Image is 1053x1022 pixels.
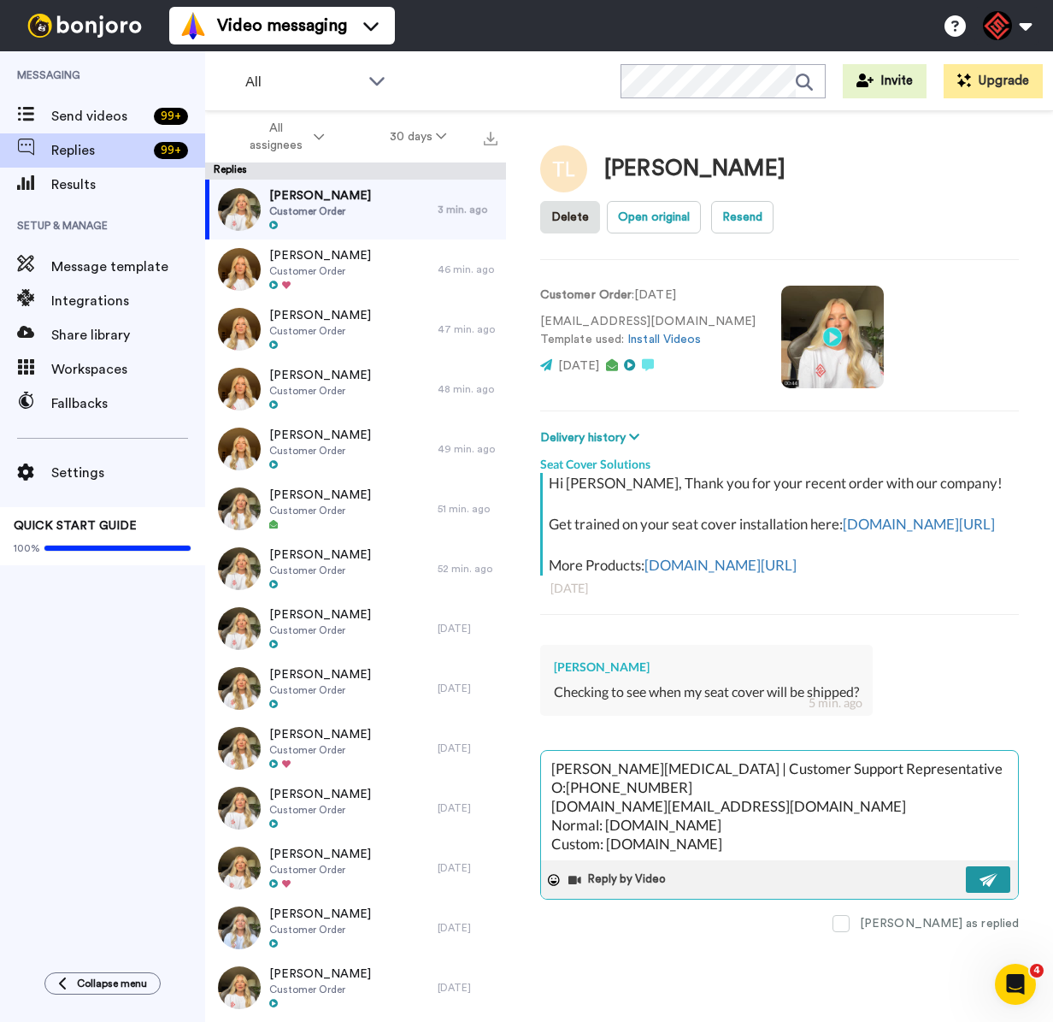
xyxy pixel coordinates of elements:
[554,682,859,702] div: Checking to see when my seat cover will be shipped?
[51,257,205,277] span: Message template
[209,113,357,161] button: All assignees
[218,248,261,291] img: 87e1d350-652f-4df2-b1d8-68fb5c955473-thumb.jpg
[205,180,506,239] a: [PERSON_NAME]Customer Order3 min. ago
[438,682,497,695] div: [DATE]
[269,623,371,637] span: Customer Order
[218,368,261,411] img: 9e1f7d63-418d-424b-9ebe-e75fcc6447aa-thumb.jpg
[14,520,137,532] span: QUICK START GUIDE
[205,599,506,659] a: [PERSON_NAME]Customer Order[DATE]
[558,360,599,372] span: [DATE]
[269,204,371,218] span: Customer Order
[269,906,371,923] span: [PERSON_NAME]
[438,203,497,216] div: 3 min. ago
[205,239,506,299] a: [PERSON_NAME]Customer Order46 min. ago
[438,801,497,815] div: [DATE]
[269,786,371,803] span: [PERSON_NAME]
[205,419,506,479] a: [PERSON_NAME]Customer Order49 min. ago
[51,106,147,127] span: Send videos
[540,447,1019,473] div: Seat Cover Solutions
[269,606,371,623] span: [PERSON_NAME]
[241,120,310,154] span: All assignees
[51,463,205,483] span: Settings
[484,132,497,145] img: export.svg
[269,923,371,936] span: Customer Order
[269,324,371,338] span: Customer Order
[438,382,497,396] div: 48 min. ago
[567,867,671,893] button: Reply by Video
[540,145,587,192] img: Image of Tammy Locklear
[995,964,1036,1005] iframe: Intercom live chat
[357,121,479,152] button: 30 days
[269,307,371,324] span: [PERSON_NAME]
[269,683,371,697] span: Customer Order
[438,502,497,516] div: 51 min. ago
[179,12,207,39] img: vm-color.svg
[51,140,147,161] span: Replies
[154,142,188,159] div: 99 +
[540,428,644,447] button: Delivery history
[269,966,371,983] span: [PERSON_NAME]
[269,384,371,398] span: Customer Order
[269,726,371,743] span: [PERSON_NAME]
[438,741,497,755] div: [DATE]
[541,751,1018,860] textarea: Hey [PERSON_NAME], Thank you for reaching out! We are going to start shipping those color seat co...
[21,14,149,38] img: bj-logo-header-white.svg
[205,958,506,1018] a: [PERSON_NAME]Customer Order[DATE]
[14,541,40,555] span: 100%
[269,983,371,996] span: Customer Order
[604,157,785,181] div: [PERSON_NAME]
[218,607,261,650] img: f0d36fcb-40ce-41f9-bc78-fb01478e433e-thumb.jpg
[205,479,506,539] a: [PERSON_NAME]Customer Order51 min. ago
[711,201,774,233] button: Resend
[843,64,927,98] button: Invite
[540,313,756,349] p: [EMAIL_ADDRESS][DOMAIN_NAME] Template used:
[438,622,497,635] div: [DATE]
[540,287,756,304] p: : [DATE]
[44,972,161,995] button: Collapse menu
[438,442,497,456] div: 49 min. ago
[269,487,371,504] span: [PERSON_NAME]
[205,838,506,898] a: [PERSON_NAME]Customer Order[DATE]
[218,547,261,590] img: 57033c35-f477-4d20-b3c4-5ab57f04aea0-thumb.jpg
[218,907,261,949] img: 9b378d04-2bb3-4839-8373-308b6e21f757-thumb.jpg
[218,727,261,770] img: 398deb54-9925-44c4-930b-9fce91f32fc7-thumb.jpg
[843,515,995,533] a: [DOMAIN_NAME][URL]
[218,966,261,1009] img: 62401c04-7ad4-4ef9-b427-36f55b24b825-thumb.jpg
[205,162,506,180] div: Replies
[269,187,371,204] span: [PERSON_NAME]
[438,981,497,995] div: [DATE]
[979,873,998,887] img: send-white.svg
[269,846,371,863] span: [PERSON_NAME]
[549,473,1015,576] div: Hi [PERSON_NAME], Thank you for your recent order with our company! Get trained on your seat cove...
[269,546,371,564] span: [PERSON_NAME]
[245,72,360,92] span: All
[218,188,261,231] img: 45efdfc6-45a4-4195-af5c-8697e36e7328-thumb.jpg
[438,322,497,336] div: 47 min. ago
[540,289,632,301] strong: Customer Order
[269,264,371,278] span: Customer Order
[607,201,701,233] button: Open original
[205,659,506,718] a: [PERSON_NAME]Customer Order[DATE]
[154,108,188,125] div: 99 +
[51,291,205,311] span: Integrations
[554,659,859,676] div: [PERSON_NAME]
[218,487,261,530] img: abe96a0e-0701-4199-b35c-25b2edef2a1b-thumb.jpg
[860,915,1019,932] div: [PERSON_NAME] as replied
[51,325,205,346] span: Share library
[438,921,497,935] div: [DATE]
[627,334,701,346] a: Install Videos
[269,803,371,817] span: Customer Order
[944,64,1043,98] button: Upgrade
[809,694,862,712] div: 5 min. ago
[218,308,261,351] img: e5869494-edc0-43af-b8eb-fe938c43a502-thumb.jpg
[51,359,205,380] span: Workspaces
[269,504,371,517] span: Customer Order
[550,580,1009,597] div: [DATE]
[269,564,371,577] span: Customer Order
[269,444,371,458] span: Customer Order
[218,428,261,470] img: 74da99c3-fc6a-4e94-9969-66da947bfb73-thumb.jpg
[438,263,497,276] div: 46 min. ago
[218,847,261,889] img: 0db70c1f-9ce0-4807-80f1-5d7cfd762dd6-thumb.jpg
[205,898,506,958] a: [PERSON_NAME]Customer Order[DATE]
